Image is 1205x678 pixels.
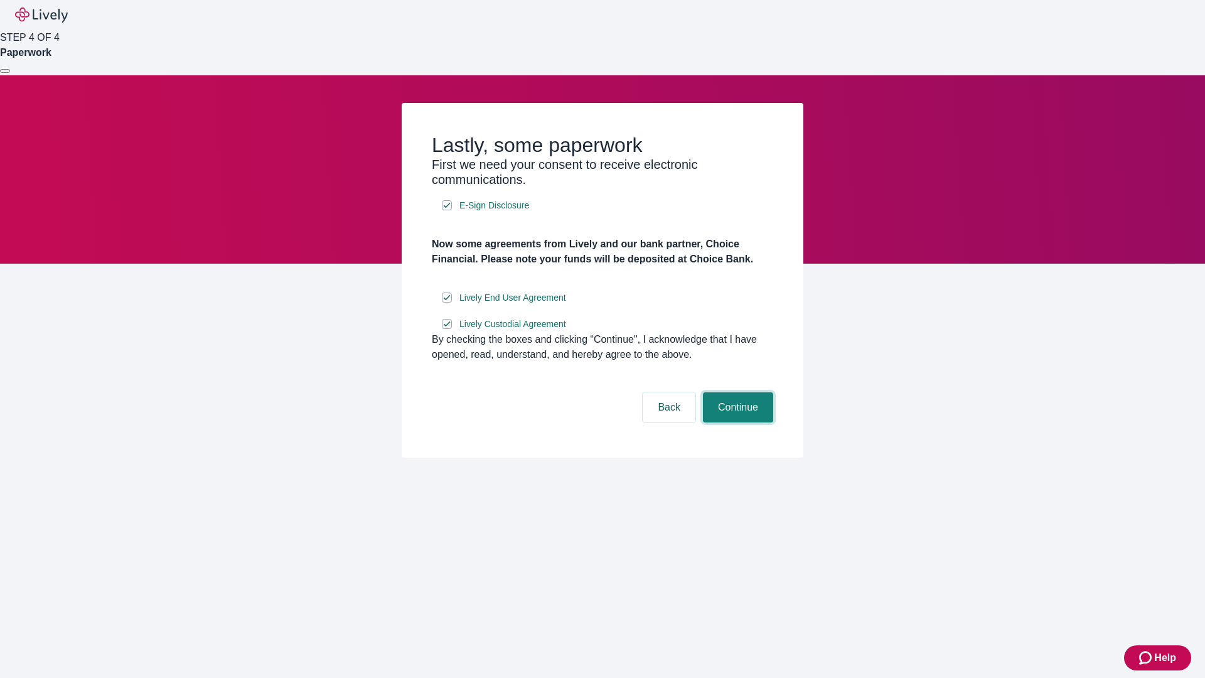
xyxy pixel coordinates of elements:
span: Lively End User Agreement [459,291,566,304]
span: Lively Custodial Agreement [459,318,566,331]
button: Back [643,392,695,422]
h4: Now some agreements from Lively and our bank partner, Choice Financial. Please note your funds wi... [432,237,773,267]
span: Help [1154,650,1176,665]
button: Continue [703,392,773,422]
svg: Zendesk support icon [1139,650,1154,665]
a: e-sign disclosure document [457,316,569,332]
img: Lively [15,8,68,23]
h3: First we need your consent to receive electronic communications. [432,157,773,187]
a: e-sign disclosure document [457,198,532,213]
button: Zendesk support iconHelp [1124,645,1191,670]
a: e-sign disclosure document [457,290,569,306]
span: E-Sign Disclosure [459,199,529,212]
h2: Lastly, some paperwork [432,133,773,157]
div: By checking the boxes and clicking “Continue", I acknowledge that I have opened, read, understand... [432,332,773,362]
